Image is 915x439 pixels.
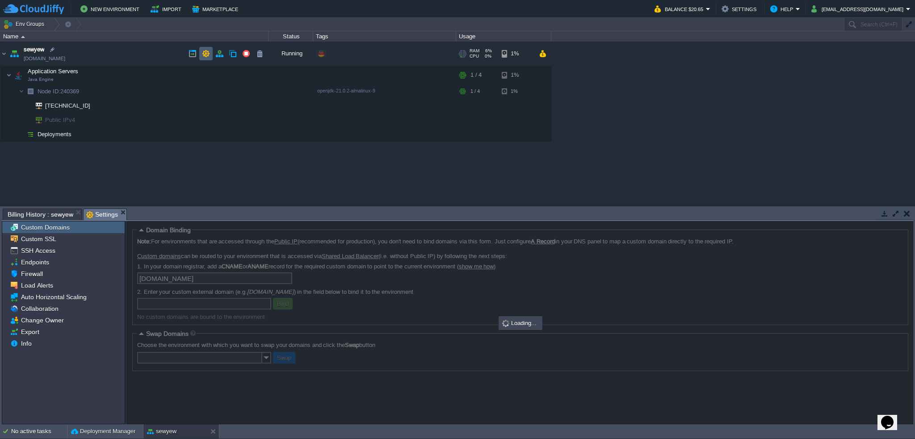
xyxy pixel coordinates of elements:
[28,77,54,82] span: Java Engine
[3,18,47,30] button: Env Groups
[151,4,184,14] button: Import
[19,281,55,289] a: Load Alerts
[877,403,906,430] iframe: chat widget
[19,84,24,98] img: AMDAwAAAACH5BAEAAAAALAAAAAABAAEAAAICRAEAOw==
[19,339,33,347] a: Info
[483,48,492,54] span: 6%
[314,31,456,42] div: Tags
[0,42,8,66] img: AMDAwAAAACH5BAEAAAAALAAAAAABAAEAAAICRAEAOw==
[24,84,37,98] img: AMDAwAAAACH5BAEAAAAALAAAAAABAAEAAAICRAEAOw==
[19,223,71,231] a: Custom Domains
[44,117,76,123] a: Public IPv4
[44,102,92,109] a: [TECHNICAL_ID]
[19,235,58,243] a: Custom SSL
[24,99,29,113] img: AMDAwAAAACH5BAEAAAAALAAAAAABAAEAAAICRAEAOw==
[269,31,313,42] div: Status
[19,270,44,278] a: Firewall
[8,209,73,220] span: Billing History : sewyew
[470,48,479,54] span: RAM
[80,4,142,14] button: New Environment
[37,88,80,95] a: Node ID:240369
[11,424,67,439] div: No active tasks
[19,305,60,313] a: Collaboration
[21,36,25,38] img: AMDAwAAAACH5BAEAAAAALAAAAAABAAEAAAICRAEAOw==
[722,4,759,14] button: Settings
[19,316,65,324] a: Change Owner
[44,113,76,127] span: Public IPv4
[19,247,57,255] a: SSH Access
[470,66,482,84] div: 1 / 4
[8,42,21,66] img: AMDAwAAAACH5BAEAAAAALAAAAAABAAEAAAICRAEAOw==
[29,113,42,127] img: AMDAwAAAACH5BAEAAAAALAAAAAABAAEAAAICRAEAOw==
[37,88,80,95] span: 240369
[192,4,241,14] button: Marketplace
[27,67,80,75] span: Application Servers
[499,317,541,329] div: Loading...
[502,66,531,84] div: 1%
[6,66,12,84] img: AMDAwAAAACH5BAEAAAAALAAAAAABAAEAAAICRAEAOw==
[1,31,268,42] div: Name
[483,54,491,59] span: 0%
[470,54,479,59] span: CPU
[29,99,42,113] img: AMDAwAAAACH5BAEAAAAALAAAAAABAAEAAAICRAEAOw==
[502,84,531,98] div: 1%
[770,4,796,14] button: Help
[24,127,37,141] img: AMDAwAAAACH5BAEAAAAALAAAAAABAAEAAAICRAEAOw==
[37,130,73,138] a: Deployments
[470,84,480,98] div: 1 / 4
[27,68,80,75] a: Application ServersJava Engine
[38,88,60,95] span: Node ID:
[19,258,50,266] a: Endpoints
[269,42,313,66] div: Running
[71,427,135,436] button: Deployment Manager
[655,4,706,14] button: Balance $20.65
[457,31,551,42] div: Usage
[19,127,24,141] img: AMDAwAAAACH5BAEAAAAALAAAAAABAAEAAAICRAEAOw==
[19,293,88,301] a: Auto Horizontal Scaling
[502,42,531,66] div: 1%
[19,328,41,336] a: Export
[44,99,92,113] span: [TECHNICAL_ID]
[24,45,44,54] a: sewyew
[24,113,29,127] img: AMDAwAAAACH5BAEAAAAALAAAAAABAAEAAAICRAEAOw==
[3,4,64,15] img: CloudJiffy
[147,427,176,436] button: sewyew
[811,4,906,14] button: [EMAIL_ADDRESS][DOMAIN_NAME]
[24,54,65,63] a: [DOMAIN_NAME]
[12,66,25,84] img: AMDAwAAAACH5BAEAAAAALAAAAAABAAEAAAICRAEAOw==
[317,88,375,93] span: openjdk-21.0.2-almalinux-9
[86,209,118,220] span: Settings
